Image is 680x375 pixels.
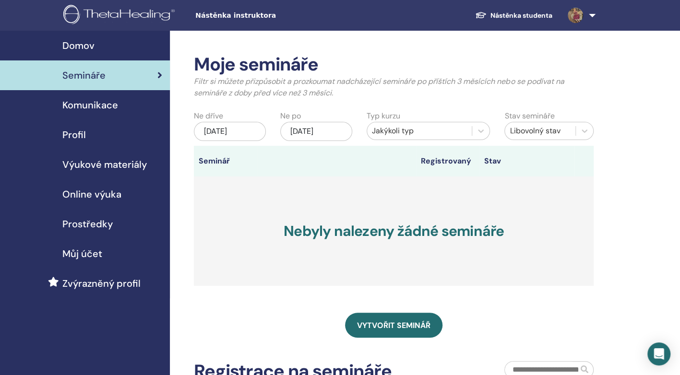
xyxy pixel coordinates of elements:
[467,7,560,24] a: Nástěnka studenta
[194,54,594,76] h2: Moje semináře
[647,342,670,365] div: Otevřete interkomový messenger
[280,122,352,141] div: [DATE]
[62,276,141,291] span: Zvýrazněný profil
[62,38,95,53] span: Domov
[367,110,400,122] label: Typ kurzu
[63,5,178,26] img: logo.png
[62,98,118,112] span: Komunikace
[479,146,574,176] th: Stav
[194,176,594,286] h3: Nebyly nalezeny žádné semináře
[62,128,86,142] span: Profil
[194,146,257,176] th: Seminář
[280,110,301,122] label: Ne po
[194,110,223,122] label: Ne dříve
[62,68,106,82] span: Semináře
[357,320,430,330] span: Vytvořit seminář
[416,146,479,176] th: Registrovaný
[194,76,594,99] p: Filtr si můžete přizpůsobit a prozkoumat nadcházející semináře po příštích 3 měsících nebo se pod...
[195,11,339,21] span: Nástěnka instruktora
[510,125,571,137] div: Libovolný stav
[490,11,552,20] font: Nástěnka studenta
[475,11,487,19] img: graduation-cap-white.svg
[194,122,266,141] div: [DATE]
[62,246,102,261] span: Můj účet
[372,125,467,137] div: Jakýkoli typ
[568,8,583,23] img: default.jpg
[345,313,442,338] a: Vytvořit seminář
[62,217,113,231] span: Prostředky
[62,157,147,172] span: Výukové materiály
[504,110,554,122] label: Stav semináře
[62,187,121,201] span: Online výuka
